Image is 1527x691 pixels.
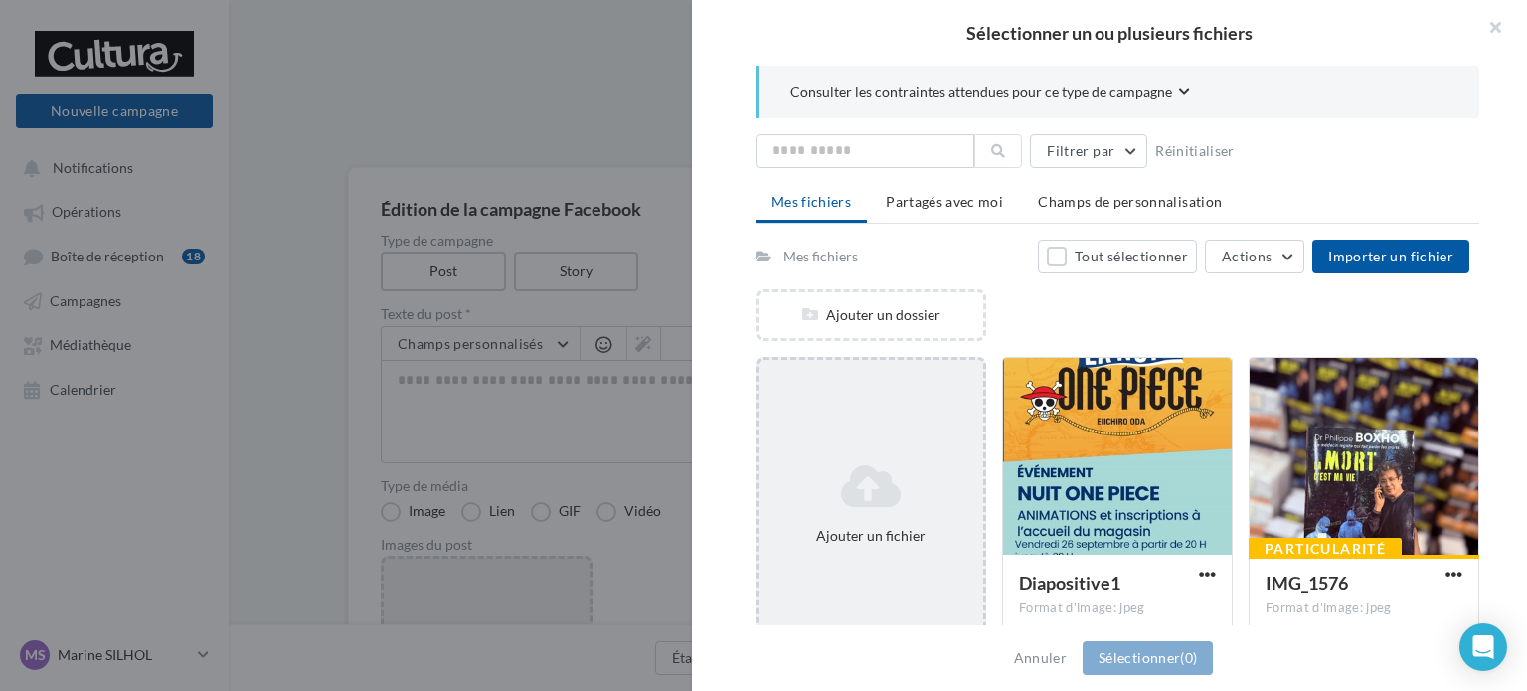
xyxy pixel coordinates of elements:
[1249,538,1402,560] div: Particularité
[1006,646,1075,670] button: Annuler
[1030,134,1147,168] button: Filtrer par
[1083,641,1213,675] button: Sélectionner(0)
[1147,139,1243,163] button: Réinitialiser
[1038,240,1197,273] button: Tout sélectionner
[724,24,1495,42] h2: Sélectionner un ou plusieurs fichiers
[1459,623,1507,671] div: Open Intercom Messenger
[1180,649,1197,666] span: (0)
[886,193,1003,210] span: Partagés avec moi
[1019,600,1216,617] div: Format d'image: jpeg
[1222,248,1272,264] span: Actions
[790,83,1172,102] span: Consulter les contraintes attendues pour ce type de campagne
[1038,193,1222,210] span: Champs de personnalisation
[1328,248,1453,264] span: Importer un fichier
[790,82,1190,106] button: Consulter les contraintes attendues pour ce type de campagne
[783,247,858,266] div: Mes fichiers
[1266,572,1348,594] span: IMG_1576
[759,305,983,325] div: Ajouter un dossier
[771,193,851,210] span: Mes fichiers
[1019,572,1120,594] span: Diapositive1
[1266,600,1462,617] div: Format d'image: jpeg
[1312,240,1469,273] button: Importer un fichier
[766,526,975,546] div: Ajouter un fichier
[1205,240,1304,273] button: Actions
